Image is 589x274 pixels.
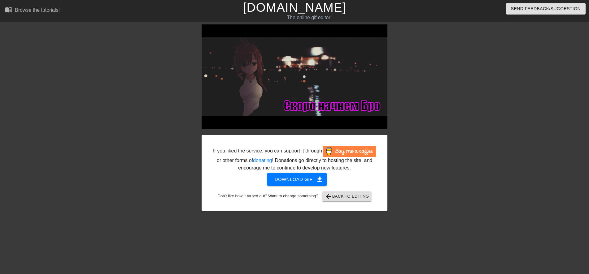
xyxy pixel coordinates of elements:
img: 3YwuXSiW.gif [202,24,387,129]
a: [DOMAIN_NAME] [243,1,346,14]
span: arrow_back [325,193,332,200]
span: get_app [316,176,323,183]
div: The online gif editor [199,14,418,21]
div: Browse the tutorials! [15,7,60,13]
span: menu_book [5,6,12,13]
button: Download gif [267,173,327,186]
a: Browse the tutorials! [5,6,60,15]
div: If you liked the service, you can support it through or other forms of ! Donations go directly to... [212,146,377,172]
button: Send Feedback/Suggestion [506,3,586,15]
img: Buy Me A Coffee [323,146,376,157]
a: Download gif [262,176,327,182]
span: Back to Editing [325,193,369,200]
div: Don't like how it turned out? Want to change something? [211,191,378,201]
span: Send Feedback/Suggestion [511,5,581,13]
button: Back to Editing [322,191,372,201]
span: Download gif [275,175,320,183]
a: donating [253,158,272,163]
